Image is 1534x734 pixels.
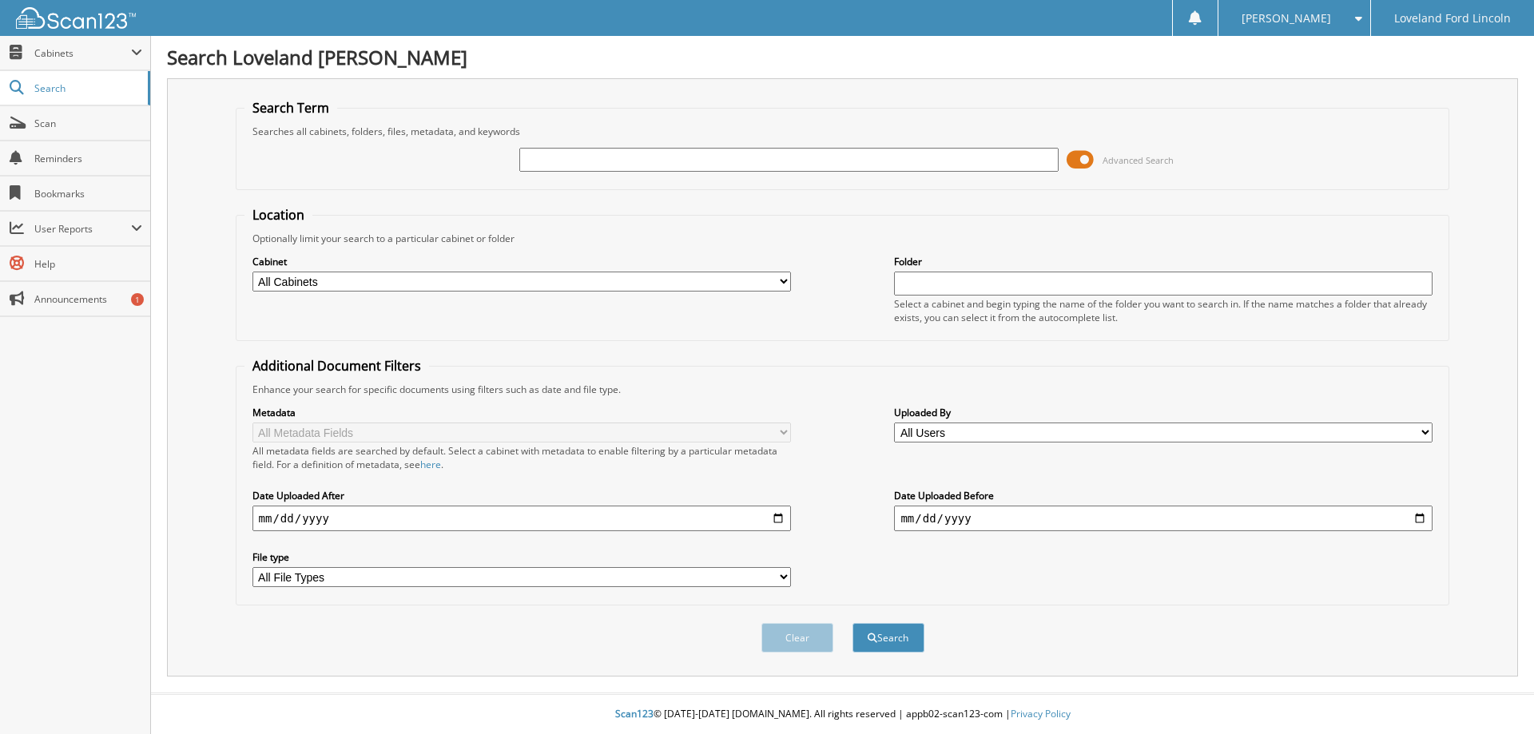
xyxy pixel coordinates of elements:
div: © [DATE]-[DATE] [DOMAIN_NAME]. All rights reserved | appb02-scan123-com | [151,695,1534,734]
label: Uploaded By [894,406,1433,419]
span: Cabinets [34,46,131,60]
div: 1 [131,293,144,306]
img: scan123-logo-white.svg [16,7,136,29]
div: Optionally limit your search to a particular cabinet or folder [244,232,1441,245]
span: Advanced Search [1103,154,1174,166]
span: Announcements [34,292,142,306]
a: Privacy Policy [1011,707,1071,720]
label: Metadata [252,406,791,419]
span: User Reports [34,222,131,236]
legend: Search Term [244,99,337,117]
span: Scan123 [615,707,654,720]
input: start [252,506,791,531]
label: Cabinet [252,255,791,268]
label: File type [252,550,791,564]
div: Select a cabinet and begin typing the name of the folder you want to search in. If the name match... [894,297,1433,324]
span: [PERSON_NAME] [1242,14,1331,23]
div: Searches all cabinets, folders, files, metadata, and keywords [244,125,1441,138]
span: Scan [34,117,142,130]
span: Reminders [34,152,142,165]
span: Loveland Ford Lincoln [1394,14,1511,23]
label: Date Uploaded Before [894,489,1433,502]
span: Bookmarks [34,187,142,200]
span: Search [34,81,140,95]
a: here [420,458,441,471]
div: Enhance your search for specific documents using filters such as date and file type. [244,383,1441,396]
button: Clear [761,623,833,653]
legend: Location [244,206,312,224]
button: Search [852,623,924,653]
label: Date Uploaded After [252,489,791,502]
h1: Search Loveland [PERSON_NAME] [167,44,1518,70]
legend: Additional Document Filters [244,357,429,375]
span: Help [34,257,142,271]
div: All metadata fields are searched by default. Select a cabinet with metadata to enable filtering b... [252,444,791,471]
input: end [894,506,1433,531]
label: Folder [894,255,1433,268]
